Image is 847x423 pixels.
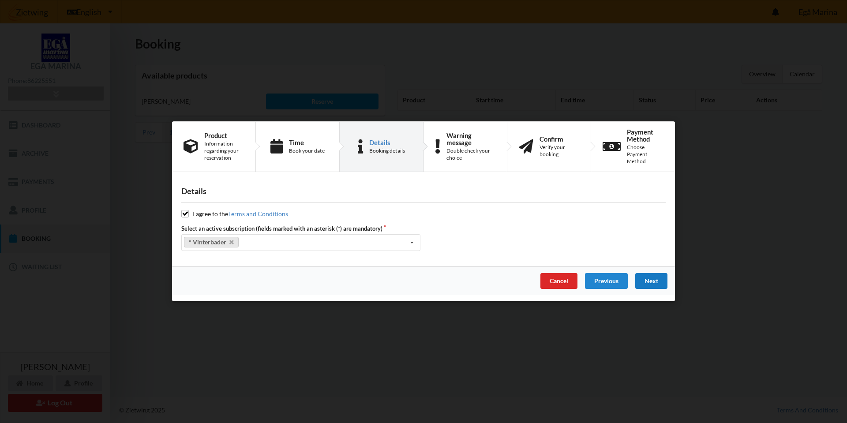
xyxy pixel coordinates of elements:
[585,273,628,289] div: Previous
[369,139,405,146] div: Details
[627,128,663,142] div: Payment Method
[627,144,663,165] div: Choose Payment Method
[540,273,577,289] div: Cancel
[446,147,495,161] div: Double check your choice
[446,132,495,146] div: Warning message
[228,210,288,218] a: Terms and Conditions
[635,273,667,289] div: Next
[289,147,325,154] div: Book your date
[204,132,244,139] div: Product
[181,225,420,232] label: Select an active subscription (fields marked with an asterisk (*) are mandatory)
[181,187,666,197] div: Details
[540,144,579,158] div: Verify your booking
[289,139,325,146] div: Time
[540,135,579,142] div: Confirm
[369,147,405,154] div: Booking details
[184,237,239,248] a: * Vinterbader
[204,140,244,161] div: Information regarding your reservation
[181,210,288,218] label: I agree to the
